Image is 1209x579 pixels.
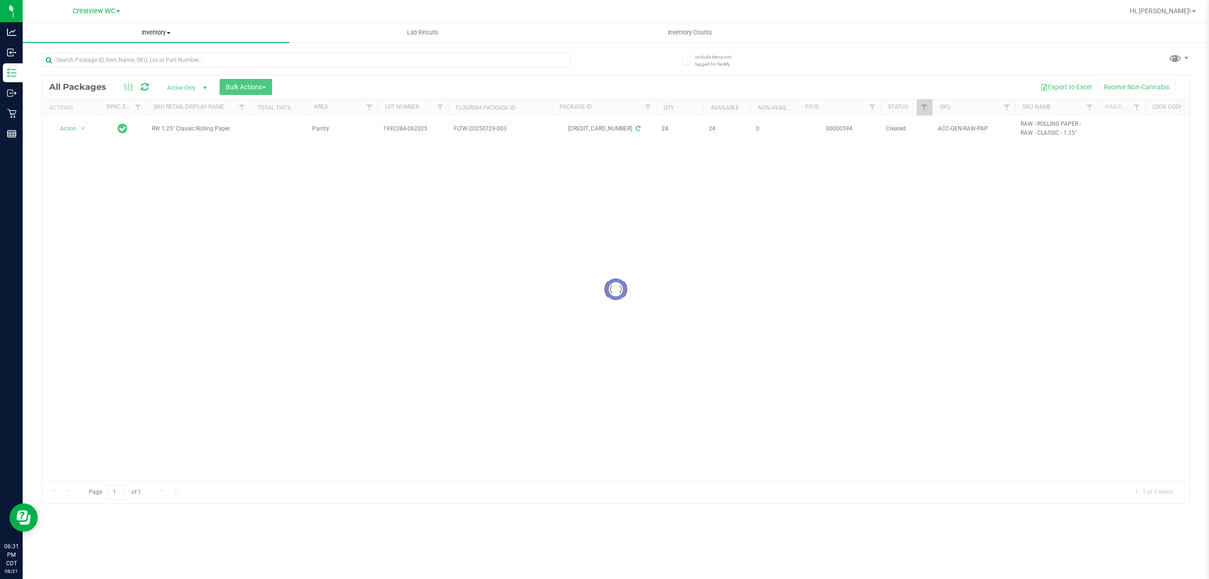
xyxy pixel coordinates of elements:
[23,23,289,43] a: Inventory
[42,53,571,67] input: Search Package ID, Item Name, SKU, Lot or Part Number...
[7,88,17,98] inline-svg: Outbound
[289,23,556,43] a: Lab Results
[394,28,451,37] span: Lab Results
[556,23,823,43] a: Inventory Counts
[7,27,17,37] inline-svg: Analytics
[655,28,725,37] span: Inventory Counts
[9,503,38,532] iframe: Resource center
[73,7,115,15] span: Crestview WC
[4,568,18,575] p: 08/21
[7,68,17,78] inline-svg: Inventory
[7,109,17,118] inline-svg: Retail
[7,48,17,57] inline-svg: Inbound
[23,28,289,37] span: Inventory
[4,542,18,568] p: 06:31 PM CDT
[7,129,17,138] inline-svg: Reports
[1130,7,1191,15] span: Hi, [PERSON_NAME]!
[695,53,742,68] span: Include items not tagged for facility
